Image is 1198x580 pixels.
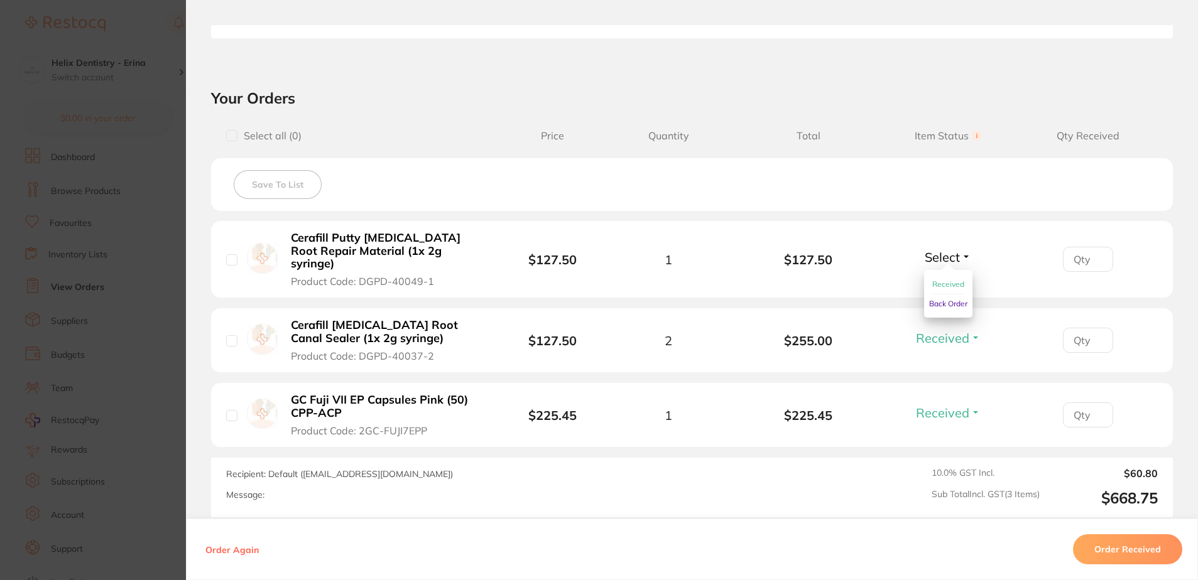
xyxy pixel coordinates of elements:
b: $255.00 [739,333,878,348]
button: Save To List [234,170,322,199]
span: 1 [665,408,672,422]
button: Received [912,405,984,421]
b: $225.45 [739,408,878,422]
button: Select [921,249,975,265]
b: Cerafill Putty [MEDICAL_DATA] Root Repair Material (1x 2g syringe) [291,232,483,271]
span: Product Code: DGPD-40037-2 [291,350,434,362]
span: Received [916,405,969,421]
span: Price [506,130,599,142]
b: GC Fuji VII EP Capsules Pink (50) CPP-ACP [291,394,483,419]
output: $668.75 [1050,489,1158,507]
input: Qty [1063,247,1113,272]
img: Cerafill Putty Bioceramic Root Repair Material (1x 2g syringe) [247,243,278,274]
b: $127.50 [739,252,878,267]
span: Recipient: Default ( [EMAIL_ADDRESS][DOMAIN_NAME] ) [226,468,453,480]
input: Qty [1063,328,1113,353]
button: Order Received [1073,534,1182,564]
label: Message: [226,490,264,500]
span: Select [925,249,960,265]
span: Quantity [599,130,738,142]
span: Sub Total Incl. GST ( 3 Items) [932,489,1040,507]
span: Item Status [878,130,1018,142]
span: Select all ( 0 ) [237,130,302,142]
b: Cerafill [MEDICAL_DATA] Root Canal Sealer (1x 2g syringe) [291,319,483,345]
span: Qty Received [1018,130,1158,142]
button: GC Fuji VII EP Capsules Pink (50) CPP-ACP Product Code: 2GC-FUJI7EPP [287,393,487,437]
span: Back Order [929,299,967,308]
span: 1 [665,252,672,267]
button: Cerafill Putty [MEDICAL_DATA] Root Repair Material (1x 2g syringe) Product Code: DGPD-40049-1 [287,231,487,287]
b: $127.50 [528,333,577,348]
button: Received [932,275,964,294]
img: Cerafill Bioceramic Root Canal Sealer (1x 2g syringe) [247,324,278,355]
h2: Your Orders [211,89,1173,107]
output: $60.80 [1050,468,1158,479]
span: 10.0 % GST Incl. [932,468,1040,479]
button: Back Order [929,294,967,313]
img: GC Fuji VII EP Capsules Pink (50) CPP-ACP [247,399,278,429]
button: Received [912,330,984,346]
button: Order Again [202,544,263,555]
input: Qty [1063,402,1113,427]
b: $225.45 [528,407,577,423]
button: Cerafill [MEDICAL_DATA] Root Canal Sealer (1x 2g syringe) Product Code: DGPD-40037-2 [287,318,487,362]
span: Received [916,330,969,346]
span: 2 [665,333,672,348]
span: Product Code: DGPD-40049-1 [291,276,434,287]
b: $127.50 [528,252,577,267]
span: Received [932,279,964,289]
span: Product Code: 2GC-FUJI7EPP [291,425,427,436]
span: Total [739,130,878,142]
